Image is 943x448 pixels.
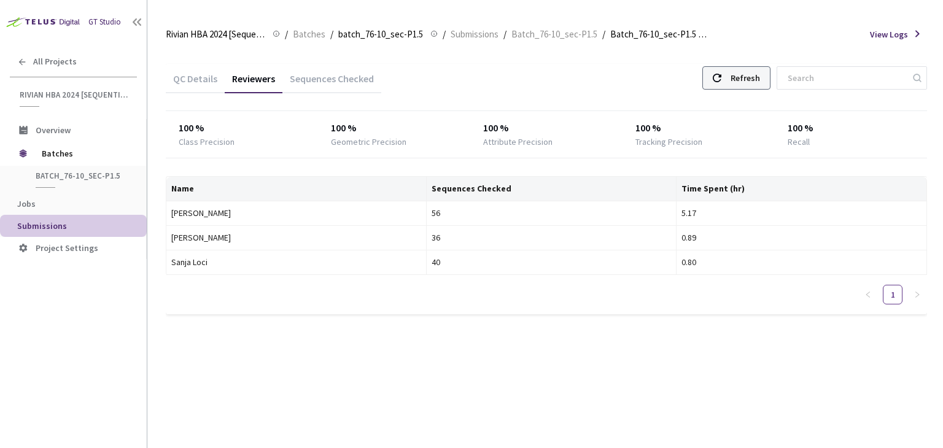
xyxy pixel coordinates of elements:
[731,67,760,89] div: Refresh
[907,285,927,304] li: Next Page
[166,72,225,93] div: QC Details
[293,27,325,42] span: Batches
[33,56,77,67] span: All Projects
[171,206,421,220] div: [PERSON_NAME]
[179,121,306,136] div: 100 %
[331,136,406,148] div: Geometric Precision
[427,177,677,201] th: Sequences Checked
[788,136,810,148] div: Recall
[42,141,126,166] span: Batches
[166,177,427,201] th: Name
[858,285,878,304] button: left
[290,27,328,41] a: Batches
[914,291,921,298] span: right
[870,28,908,41] span: View Logs
[330,27,333,42] li: /
[883,285,902,304] a: 1
[282,72,381,93] div: Sequences Checked
[635,121,763,136] div: 100 %
[17,220,67,231] span: Submissions
[285,27,288,42] li: /
[432,206,672,220] div: 56
[677,177,927,201] th: Time Spent (hr)
[858,285,878,304] li: Previous Page
[610,27,710,42] span: Batch_76-10_sec-P1.5 QC - [DATE]
[432,231,672,244] div: 36
[864,291,872,298] span: left
[20,90,130,100] span: Rivian HBA 2024 [Sequential]
[511,27,597,42] span: Batch_76-10_sec-P1.5
[681,206,922,220] div: 5.17
[88,17,121,28] div: GT Studio
[503,27,506,42] li: /
[17,198,36,209] span: Jobs
[338,27,423,42] span: batch_76-10_sec-P1.5
[907,285,927,304] button: right
[36,125,71,136] span: Overview
[602,27,605,42] li: /
[166,27,265,42] span: Rivian HBA 2024 [Sequential]
[36,171,126,181] span: batch_76-10_sec-P1.5
[681,231,922,244] div: 0.89
[225,72,282,93] div: Reviewers
[36,242,98,253] span: Project Settings
[179,136,235,148] div: Class Precision
[443,27,446,42] li: /
[681,255,922,269] div: 0.80
[451,27,499,42] span: Submissions
[509,27,600,41] a: Batch_76-10_sec-P1.5
[483,121,610,136] div: 100 %
[432,255,672,269] div: 40
[171,255,421,269] div: Sanja Loci
[171,231,421,244] div: [PERSON_NAME]
[483,136,553,148] div: Attribute Precision
[448,27,501,41] a: Submissions
[780,67,911,89] input: Search
[331,121,458,136] div: 100 %
[635,136,702,148] div: Tracking Precision
[788,121,915,136] div: 100 %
